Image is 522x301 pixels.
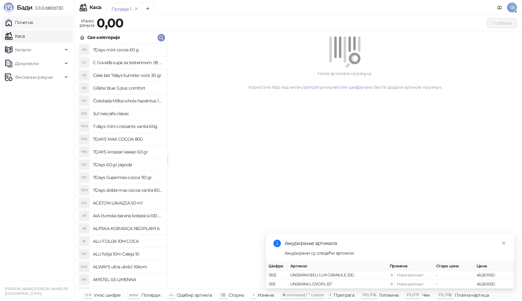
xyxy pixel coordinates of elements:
[93,249,163,259] h4: ALU folija 10m Celeja 10
[79,147,89,157] div: 7KK
[93,121,163,131] h4: 7 days mini crossants vanila 60g
[288,262,387,271] th: Артикал
[93,172,163,182] h4: 7Days Supermax cocoa 110 gr
[334,291,354,299] div: Претрага
[15,71,53,83] span: Фискални рачуни
[253,293,254,297] span: +
[5,30,25,42] a: Каса
[177,291,212,299] div: Одабир артикла
[17,4,32,11] span: Бади
[32,5,63,11] span: 3.11.0-b80b730
[438,293,452,297] span: F12 / F18
[94,291,121,299] div: Унос шифре
[89,5,101,10] div: Каса
[79,96,89,106] div: ČM
[79,287,89,297] div: AV1
[93,96,163,106] h4: Čokolada Milka whole hazelntus 100 gr
[434,271,474,280] td: -
[407,293,419,297] span: F11 / F17
[397,281,423,287] div: Нови артикал
[79,262,89,272] div: AUU
[285,250,507,256] div: Ажурирани су следећи артикли:
[93,147,163,157] h4: 7DAYS kroasan kakao 60 gr
[79,198,89,208] div: AL5
[474,280,515,289] td: 45,00 RSD
[79,249,89,259] div: AF1
[79,223,89,233] div: AK
[500,240,507,247] a: Close
[434,280,474,289] td: -
[258,291,274,299] div: Измена
[93,275,163,285] h4: AMSTEL 0,5 LIMENKA
[220,293,225,297] span: ⌫
[79,45,89,55] div: 7M
[474,271,515,280] td: 45,00 RSD
[15,44,32,56] span: Каталог
[387,262,434,271] th: Промена
[175,70,515,91] div: Нема артикала на рачуну. Користите бар код читач, или како бисте додали артикле на рачун.
[15,57,39,70] span: Документи
[474,262,515,271] th: Цена
[93,262,163,272] h4: ALWAYS ultra ulošci 16kom
[79,185,89,195] div: 7DM
[97,15,123,31] strong: 0,00
[4,2,14,12] img: Logo
[93,45,163,55] h4: 7Days mini cocoa 60 g
[79,83,89,93] div: GB
[93,198,163,208] h4: ACETON LAVAZZA 50 ml
[5,287,68,296] small: [PERSON_NAME] [PERSON_NAME] PR [GEOGRAPHIC_DATA]
[79,58,89,68] div: CG
[266,271,288,280] td: 1302
[79,211,89,221] div: AŽ
[302,84,322,90] a: претрагу
[434,262,474,271] th: Стара цена
[85,293,91,297] span: 0-9
[132,6,140,12] button: remove
[422,291,430,299] div: Чек
[288,271,387,280] td: UNIJAPAK BELI LUK GRANULE 20G
[93,134,163,144] h4: 7DAYS MAX COCOA 80G
[288,280,387,289] td: UNIJAPAK LOVOR LIST
[397,272,423,278] div: Нови артикал
[487,18,517,28] button: Плаћање
[282,293,323,297] span: ⌘ command / ⌃ control
[75,44,167,289] div: grid
[266,280,288,289] td: 1301
[79,121,89,131] div: 7DM
[112,6,131,12] div: Продаја 1
[79,134,89,144] div: 7MC
[285,240,507,247] div: Ажурирање артикала
[93,185,163,195] h4: 7Days doble max cocoa vanila 80 gr
[141,291,161,299] div: Потврди
[507,2,517,12] span: SB
[266,262,288,271] th: Шифра
[273,240,281,247] span: info-circle
[93,223,163,233] h4: ALPSKA KOBASICA NEOPLANTA
[93,70,163,80] h4: Cake bar 7days šumsko voće 30 gr
[79,172,89,182] div: 7SC
[93,83,163,93] h4: Gillete blue 3 plus comfort
[87,34,120,41] div: Све категорије
[129,293,138,297] span: enter
[501,241,506,245] span: close
[79,236,89,246] div: AF
[79,275,89,285] div: A0L
[330,84,364,90] a: унесите шифру
[455,291,489,299] div: Платна картица
[5,16,33,29] a: Почетна
[78,17,95,29] div: Износ рачуна
[330,293,331,297] span: f
[379,291,398,299] div: Готовина
[93,211,163,221] h4: AIA živinska barena kobasica 100 gr
[142,2,154,15] button: Add tab
[79,109,89,119] div: 3NC
[229,291,244,299] div: Сторно
[93,109,163,119] h4: 3u1 nescafe classic
[363,293,376,297] span: F10 / F16
[79,160,89,170] div: 76G
[169,293,174,297] span: ↑/↓
[93,287,163,297] h4: AQUA VIVA 1.5 KNJAZ-/6/-----------------
[93,58,163,68] h4: C Goveđa supa sa testeninom 58 grama
[79,70,89,80] div: CB
[495,2,505,12] a: Документација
